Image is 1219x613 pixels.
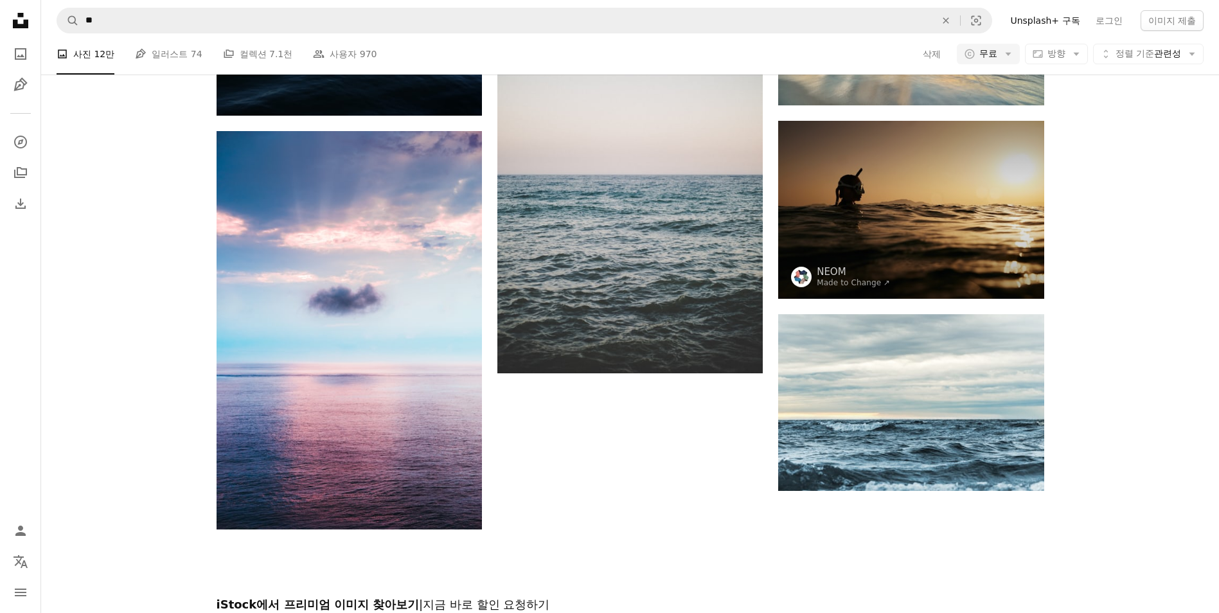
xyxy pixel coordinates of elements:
button: 정렬 기준관련성 [1093,44,1204,64]
button: Unsplash 검색 [57,8,79,33]
form: 사이트 전체에서 이미지 찾기 [57,8,992,33]
button: 이미지 제출 [1141,10,1204,31]
button: 메뉴 [8,580,33,605]
a: 일러스트 [8,72,33,98]
a: 일러스트 74 [135,33,202,75]
span: 방향 [1047,48,1065,58]
button: 삭제 [932,8,960,33]
a: Made to Change ↗ [817,278,890,287]
a: 바다 위의 구름 [217,324,482,335]
span: 74 [191,47,202,61]
span: 정렬 기준 [1116,48,1154,58]
a: Unsplash+ 구독 [1002,10,1087,31]
a: 탐색 [8,129,33,155]
img: NEOM의 프로필로 이동 [791,267,812,287]
a: NEOM [817,265,890,278]
a: 컬렉션 7.1천 [223,33,293,75]
span: 관련성 [1116,48,1181,60]
button: 언어 [8,549,33,574]
a: 수역 [497,168,763,179]
a: 사용자 970 [313,33,377,75]
button: 시각적 검색 [961,8,992,33]
a: 컬렉션 [8,160,33,186]
a: 사진 [8,41,33,67]
img: 해질녘 바다에서 수영하는 사람 [778,121,1044,298]
a: 파도와 구름의 풍경 사진 [778,396,1044,408]
img: 바다 위의 구름 [217,131,482,529]
span: | 지금 바로 할인 요청하기 [419,598,549,611]
span: 무료 [979,48,997,60]
img: 파도와 구름의 풍경 사진 [778,314,1044,491]
span: 7.1천 [269,47,292,61]
button: 방향 [1025,44,1088,64]
a: 해질녘 바다에서 수영하는 사람 [778,204,1044,215]
a: 로그인 [1088,10,1130,31]
button: 삭제 [922,44,941,64]
a: 다운로드 내역 [8,191,33,217]
a: 홈 — Unsplash [8,8,33,36]
a: 로그인 / 가입 [8,518,33,544]
span: 970 [360,47,377,61]
button: 무료 [957,44,1020,64]
h2: iStock에서 프리미엄 이미지 찾아보기 [217,597,1044,612]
